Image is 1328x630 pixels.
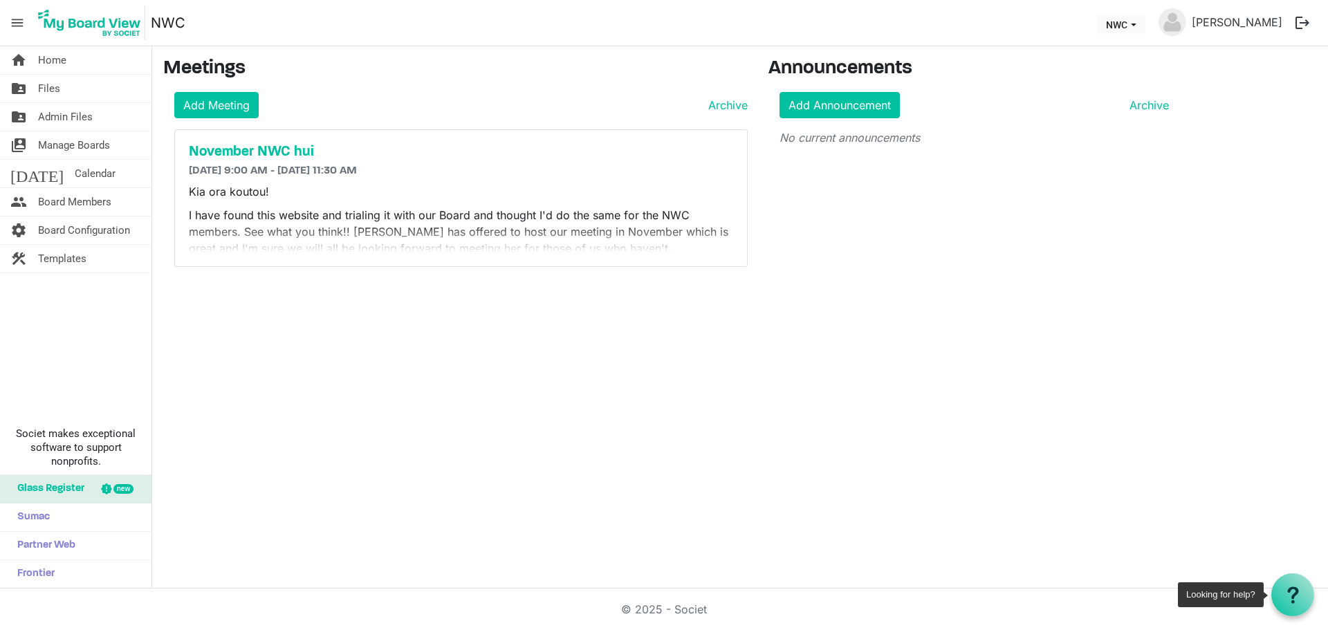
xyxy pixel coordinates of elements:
[38,46,66,74] span: Home
[10,46,27,74] span: home
[189,144,733,160] a: November NWC hui
[703,97,748,113] a: Archive
[10,131,27,159] span: switch_account
[1159,8,1186,36] img: no-profile-picture.svg
[113,484,133,494] div: new
[10,475,84,503] span: Glass Register
[10,216,27,244] span: settings
[174,92,259,118] a: Add Meeting
[38,188,111,216] span: Board Members
[189,165,733,178] h6: [DATE] 9:00 AM - [DATE] 11:30 AM
[38,75,60,102] span: Files
[1124,97,1169,113] a: Archive
[151,9,185,37] a: NWC
[189,207,733,257] p: I have found this website and trialing it with our Board and thought I'd do the same for the NWC ...
[10,532,75,559] span: Partner Web
[10,103,27,131] span: folder_shared
[34,6,151,40] a: My Board View Logo
[189,183,733,200] p: Kia ora koutou!
[1097,15,1145,34] button: NWC dropdownbutton
[780,129,1169,146] p: No current announcements
[4,10,30,36] span: menu
[10,245,27,272] span: construction
[10,75,27,102] span: folder_shared
[38,131,110,159] span: Manage Boards
[621,602,707,616] a: © 2025 - Societ
[163,57,748,81] h3: Meetings
[10,188,27,216] span: people
[10,503,50,531] span: Sumac
[34,6,145,40] img: My Board View Logo
[10,160,64,187] span: [DATE]
[780,92,900,118] a: Add Announcement
[6,427,145,468] span: Societ makes exceptional software to support nonprofits.
[38,216,130,244] span: Board Configuration
[10,560,55,588] span: Frontier
[38,103,93,131] span: Admin Files
[38,245,86,272] span: Templates
[768,57,1180,81] h3: Announcements
[1186,8,1288,36] a: [PERSON_NAME]
[75,160,116,187] span: Calendar
[1288,8,1317,37] button: logout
